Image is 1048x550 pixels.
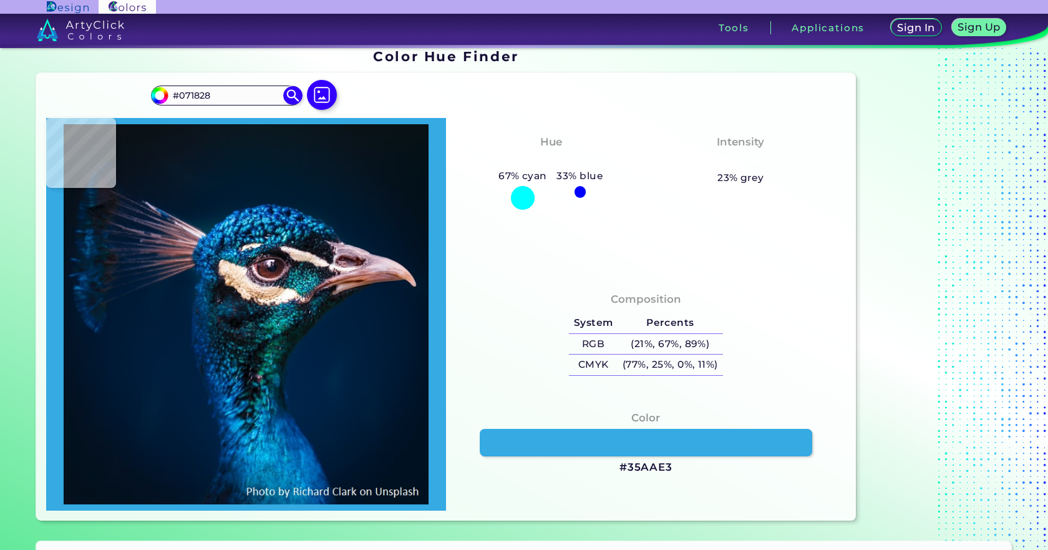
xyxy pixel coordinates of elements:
[168,87,284,104] input: type color..
[283,86,302,105] img: icon search
[717,170,764,186] h5: 23% grey
[618,313,722,333] h5: Percents
[956,22,1001,32] h5: Sign Up
[708,153,774,168] h3: Moderate
[52,124,440,504] img: img_pavlin.jpg
[890,19,943,37] a: Sign In
[618,334,722,355] h5: (21%, 67%, 89%)
[950,19,1007,37] a: Sign Up
[569,355,618,375] h5: CMYK
[37,19,125,41] img: logo_artyclick_colors_white.svg
[896,22,936,33] h5: Sign In
[47,1,89,13] img: ArtyClick Design logo
[493,168,551,184] h5: 67% cyan
[619,460,672,475] h3: #35AAE3
[631,409,660,427] h4: Color
[540,133,562,151] h4: Hue
[611,290,681,308] h4: Composition
[510,153,591,168] h3: Bluish Cyan
[717,133,764,151] h4: Intensity
[792,23,865,32] h3: Applications
[618,355,722,375] h5: (77%, 25%, 0%, 11%)
[373,47,518,66] h1: Color Hue Finder
[569,334,618,355] h5: RGB
[569,313,618,333] h5: System
[719,23,749,32] h3: Tools
[552,168,608,184] h5: 33% blue
[307,80,337,110] img: icon picture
